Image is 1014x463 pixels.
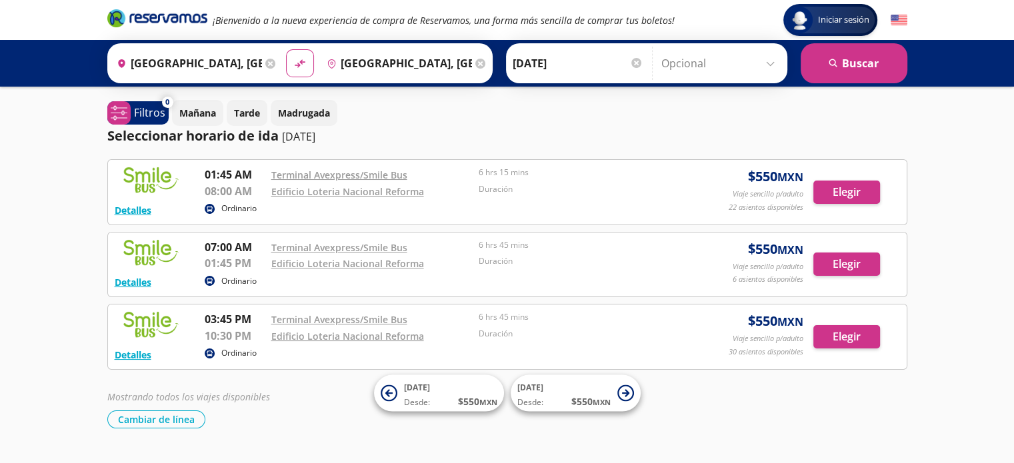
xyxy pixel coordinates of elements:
[813,252,880,276] button: Elegir
[213,14,675,27] em: ¡Bienvenido a la nueva experiencia de compra de Reservamos, una forma más sencilla de comprar tus...
[813,13,875,27] span: Iniciar sesión
[205,239,265,255] p: 07:00 AM
[205,167,265,183] p: 01:45 AM
[748,239,803,259] span: $ 550
[321,47,472,80] input: Buscar Destino
[479,397,497,407] small: MXN
[134,105,165,121] p: Filtros
[813,325,880,348] button: Elegir
[172,100,223,126] button: Mañana
[282,129,315,145] p: [DATE]
[517,396,543,408] span: Desde:
[271,169,407,181] a: Terminal Avexpress/Smile Bus
[404,382,430,393] span: [DATE]
[404,396,430,408] span: Desde:
[479,183,680,195] p: Duración
[479,328,680,340] p: Duración
[271,330,424,342] a: Edificio Loteria Nacional Reforma
[511,375,641,412] button: [DATE]Desde:$550MXN
[111,47,262,80] input: Buscar Origen
[271,100,337,126] button: Madrugada
[593,397,611,407] small: MXN
[165,97,169,108] span: 0
[221,203,257,215] p: Ordinario
[205,255,265,271] p: 01:45 PM
[115,275,151,289] button: Detalles
[107,410,205,428] button: Cambiar de línea
[221,347,257,359] p: Ordinario
[729,346,803,358] p: 30 asientos disponibles
[891,12,907,29] button: English
[733,261,803,272] p: Viaje sencillo p/adulto
[107,8,207,32] a: Brand Logo
[115,239,188,266] img: RESERVAMOS
[458,394,497,408] span: $ 550
[813,181,880,204] button: Elegir
[227,100,267,126] button: Tarde
[107,390,270,403] em: Mostrando todos los viajes disponibles
[271,185,424,198] a: Edificio Loteria Nacional Reforma
[733,274,803,285] p: 6 asientos disponibles
[733,189,803,200] p: Viaje sencillo p/adulto
[115,203,151,217] button: Detalles
[733,333,803,344] p: Viaje sencillo p/adulto
[571,394,611,408] span: $ 550
[107,126,279,146] p: Seleccionar horario de ida
[748,167,803,187] span: $ 550
[374,375,504,412] button: [DATE]Desde:$550MXN
[801,43,907,83] button: Buscar
[777,170,803,185] small: MXN
[777,314,803,329] small: MXN
[205,328,265,344] p: 10:30 PM
[513,47,643,80] input: Elegir Fecha
[271,257,424,270] a: Edificio Loteria Nacional Reforma
[115,311,188,338] img: RESERVAMOS
[234,106,260,120] p: Tarde
[107,8,207,28] i: Brand Logo
[179,106,216,120] p: Mañana
[205,311,265,327] p: 03:45 PM
[205,183,265,199] p: 08:00 AM
[115,348,151,362] button: Detalles
[479,167,680,179] p: 6 hrs 15 mins
[517,382,543,393] span: [DATE]
[479,311,680,323] p: 6 hrs 45 mins
[748,311,803,331] span: $ 550
[661,47,781,80] input: Opcional
[479,239,680,251] p: 6 hrs 45 mins
[107,101,169,125] button: 0Filtros
[271,313,407,326] a: Terminal Avexpress/Smile Bus
[479,255,680,267] p: Duración
[221,275,257,287] p: Ordinario
[777,242,803,257] small: MXN
[115,167,188,193] img: RESERVAMOS
[278,106,330,120] p: Madrugada
[729,202,803,213] p: 22 asientos disponibles
[271,241,407,254] a: Terminal Avexpress/Smile Bus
